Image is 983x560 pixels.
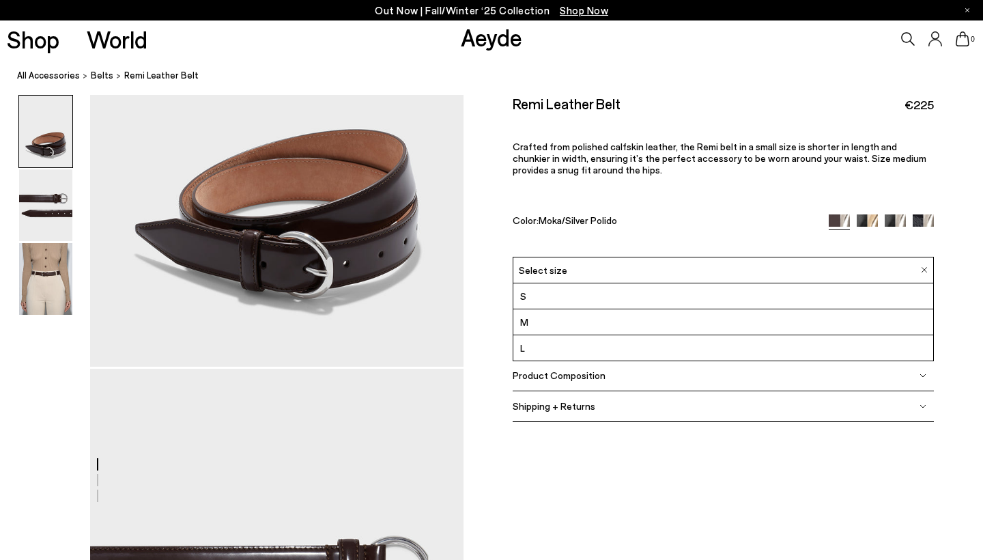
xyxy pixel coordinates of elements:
[904,96,934,113] span: €225
[7,27,59,51] a: Shop
[513,214,815,229] div: Color:
[513,141,926,176] span: Crafted from polished calfskin leather, the Remi belt in a small size is shorter in length and ch...
[520,288,526,305] span: S
[17,68,80,83] a: All Accessories
[19,96,72,167] img: Remi Leather Belt - Image 1
[520,339,525,356] span: L
[520,313,528,331] span: M
[539,214,617,225] span: Moka/Silver Polido
[375,2,608,19] p: Out Now | Fall/Winter ‘25 Collection
[91,68,113,83] a: belts
[920,372,926,379] img: svg%3E
[19,243,72,315] img: Remi Leather Belt - Image 3
[19,169,72,241] img: Remi Leather Belt - Image 2
[513,95,621,112] h2: Remi Leather Belt
[969,36,976,43] span: 0
[920,403,926,410] img: svg%3E
[513,369,606,381] span: Product Composition
[519,263,567,277] span: Select size
[87,27,147,51] a: World
[124,68,199,83] span: Remi Leather Belt
[17,57,983,95] nav: breadcrumb
[91,70,113,81] span: belts
[513,400,595,412] span: Shipping + Returns
[461,23,522,51] a: Aeyde
[560,4,608,16] span: Navigate to /collections/new-in
[956,31,969,46] a: 0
